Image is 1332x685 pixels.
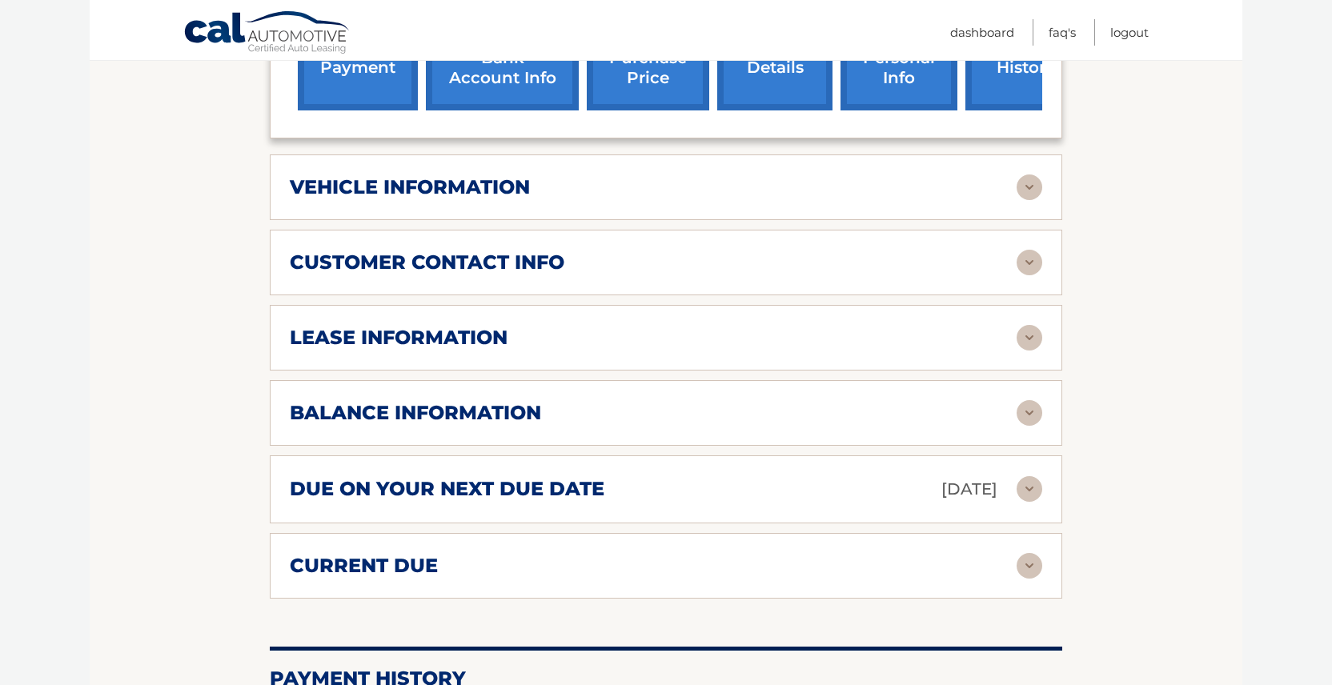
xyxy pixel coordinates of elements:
a: Dashboard [950,19,1014,46]
a: Cal Automotive [183,10,351,57]
h2: customer contact info [290,250,564,274]
img: accordion-rest.svg [1017,400,1042,426]
img: accordion-rest.svg [1017,476,1042,502]
h2: vehicle information [290,175,530,199]
h2: balance information [290,401,541,425]
h2: lease information [290,326,508,350]
img: accordion-rest.svg [1017,250,1042,275]
img: accordion-rest.svg [1017,325,1042,351]
img: accordion-rest.svg [1017,174,1042,200]
h2: due on your next due date [290,477,604,501]
a: Logout [1110,19,1149,46]
h2: current due [290,554,438,578]
img: accordion-rest.svg [1017,553,1042,579]
p: [DATE] [941,475,997,503]
a: FAQ's [1049,19,1076,46]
